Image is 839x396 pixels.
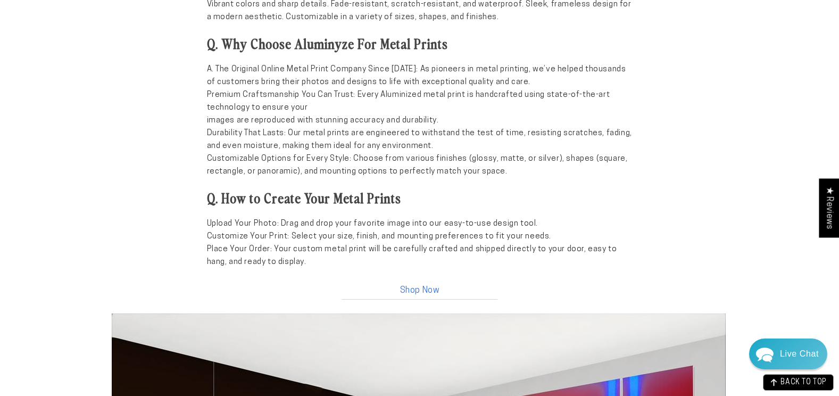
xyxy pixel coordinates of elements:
div: Contact Us Directly [780,339,819,369]
div: Chat widget toggle [749,339,827,369]
span: BACK TO TOP [780,379,827,386]
p: A. The Original Online Metal Print Company Since [DATE]: As pioneers in metal printing, we’ve hel... [207,63,633,178]
strong: Q. Why Choose Aluminyze For Metal Prints [207,34,448,53]
p: Upload Your Photo: Drag and drop your favorite image into our easy-to-use design tool. Customize ... [207,218,633,269]
strong: Q. How to Create Your Metal Prints [207,188,401,207]
div: Click to open Judge.me floating reviews tab [819,178,839,237]
a: Shop Now [340,277,500,300]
